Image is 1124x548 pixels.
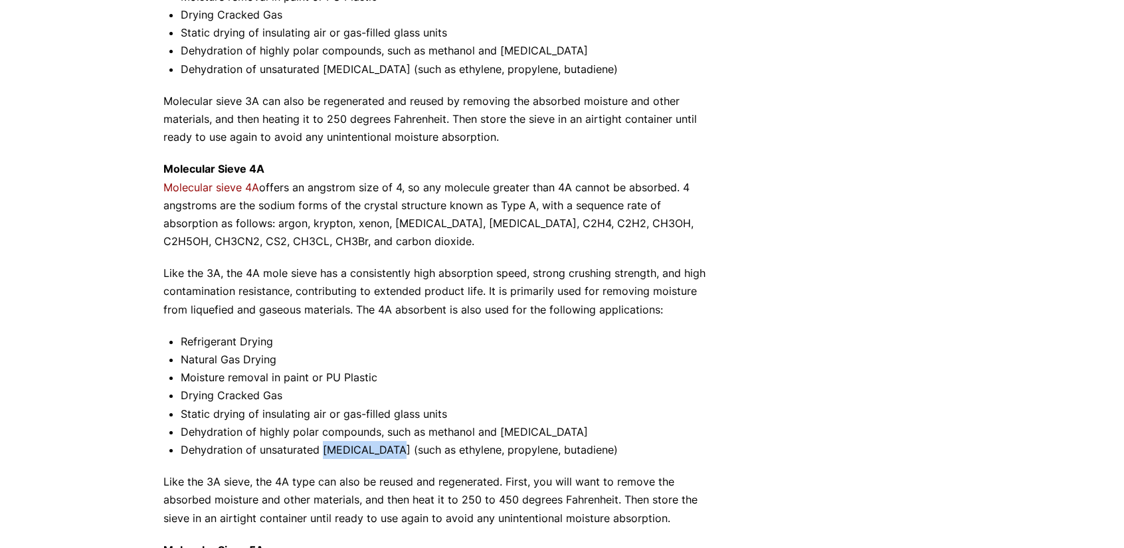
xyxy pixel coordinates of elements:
[181,24,717,42] li: Static drying of insulating air or gas-filled glass units
[163,162,264,175] strong: Molecular Sieve 4A
[181,369,717,387] li: Moisture removal in paint or PU Plastic
[163,181,259,194] a: Molecular sieve 4A
[181,387,717,405] li: Drying Cracked Gas
[163,160,717,250] p: offers an angstrom size of 4, so any molecule greater than 4A cannot be absorbed. 4 angstroms are...
[181,441,717,459] li: Dehydration of unsaturated [MEDICAL_DATA] (such as ethylene, propylene, butadiene)
[181,423,717,441] li: Dehydration of highly polar compounds, such as methanol and [MEDICAL_DATA]
[163,264,717,319] p: Like the 3A, the 4A mole sieve has a consistently high absorption speed, strong crushing strength...
[181,6,717,24] li: Drying Cracked Gas
[181,333,717,351] li: Refrigerant Drying
[163,473,717,527] p: Like the 3A sieve, the 4A type can also be reused and regenerated. First, you will want to remove...
[181,60,717,78] li: Dehydration of unsaturated [MEDICAL_DATA] (such as ethylene, propylene, butadiene)
[181,405,717,423] li: Static drying of insulating air or gas-filled glass units
[181,42,717,60] li: Dehydration of highly polar compounds, such as methanol and [MEDICAL_DATA]
[181,351,717,369] li: Natural Gas Drying
[163,92,717,147] p: Molecular sieve 3A can also be regenerated and reused by removing the absorbed moisture and other...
